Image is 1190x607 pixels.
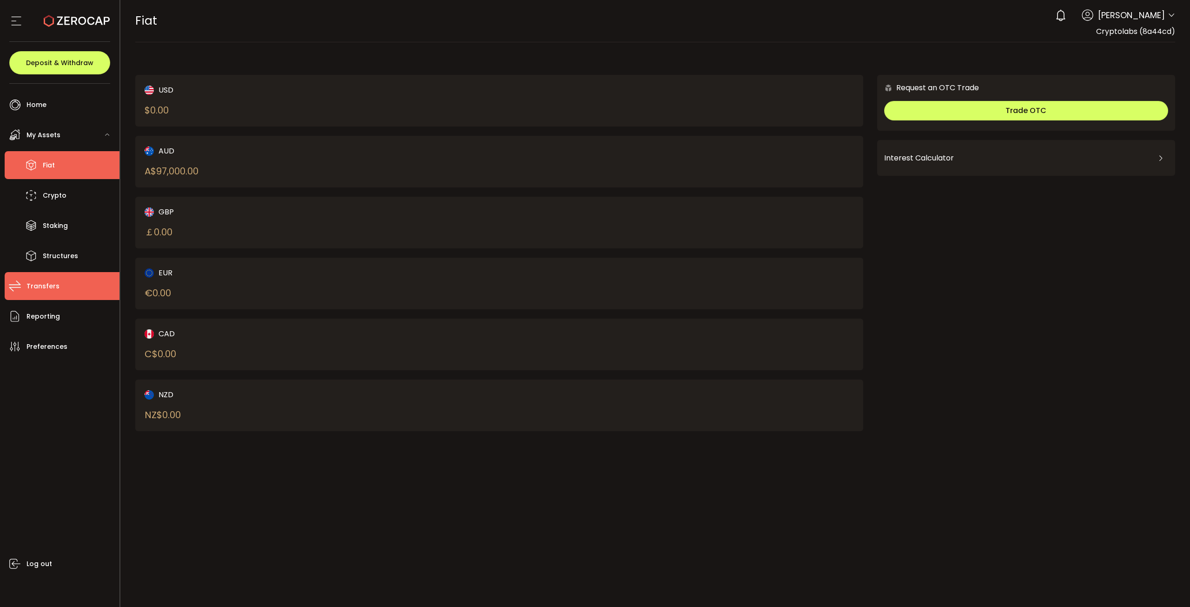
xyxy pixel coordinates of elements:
[145,207,154,217] img: gbp_portfolio.svg
[1098,9,1165,21] span: [PERSON_NAME]
[145,147,154,156] img: aud_portfolio.svg
[1096,26,1175,37] span: Cryptolabs (8a44cd)
[26,280,59,293] span: Transfers
[43,159,55,172] span: Fiat
[9,51,110,74] button: Deposit & Withdraw
[43,249,78,263] span: Structures
[145,86,154,95] img: usd_portfolio.svg
[26,310,60,323] span: Reporting
[145,286,171,300] div: € 0.00
[145,389,464,400] div: NZD
[145,408,181,422] div: NZ$ 0.00
[145,328,464,340] div: CAD
[877,82,979,93] div: Request an OTC Trade
[145,103,169,117] div: $ 0.00
[884,101,1168,120] button: Trade OTC
[26,340,67,354] span: Preferences
[884,147,1168,169] div: Interest Calculator
[135,13,157,29] span: Fiat
[145,347,176,361] div: C$ 0.00
[26,60,93,66] span: Deposit & Withdraw
[26,557,52,571] span: Log out
[1005,105,1046,116] span: Trade OTC
[145,145,464,157] div: AUD
[145,390,154,400] img: nzd_portfolio.svg
[1144,562,1190,607] iframe: Chat Widget
[145,329,154,339] img: cad_portfolio.svg
[43,189,66,202] span: Crypto
[145,225,172,239] div: ￡ 0.00
[26,128,60,142] span: My Assets
[884,84,892,92] img: 6nGpN7MZ9FLuBP83NiajKbTRY4UzlzQtBKtCrLLspmCkSvCZHBKvY3NxgQaT5JnOQREvtQ257bXeeSTueZfAPizblJ+Fe8JwA...
[26,98,46,112] span: Home
[145,164,198,178] div: A$ 97,000.00
[145,267,464,279] div: EUR
[145,84,464,96] div: USD
[145,206,464,218] div: GBP
[43,219,68,233] span: Staking
[145,268,154,278] img: eur_portfolio.svg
